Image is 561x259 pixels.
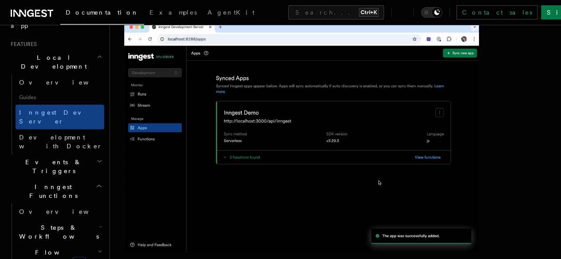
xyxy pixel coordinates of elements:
[66,9,139,16] span: Documentation
[7,179,104,204] button: Inngest Functions
[16,129,104,154] a: Development with Docker
[7,154,104,179] button: Events & Triggers
[19,134,102,150] span: Development with Docker
[16,204,104,220] a: Overview
[7,50,104,74] button: Local Development
[149,9,197,16] span: Examples
[124,22,479,252] img: Dev Server demo manually syncing an app
[19,109,95,125] span: Inngest Dev Server
[16,220,104,244] button: Steps & Workflows
[359,8,379,17] kbd: Ctrl+K
[16,74,104,90] a: Overview
[202,3,260,24] a: AgentKit
[456,5,537,19] a: Contact sales
[16,104,104,129] a: Inngest Dev Server
[7,182,96,200] span: Inngest Functions
[288,5,384,19] button: Search...Ctrl+K
[208,9,255,16] span: AgentKit
[7,41,37,48] span: Features
[7,53,97,71] span: Local Development
[16,223,99,241] span: Steps & Workflows
[7,158,97,175] span: Events & Triggers
[60,3,144,25] a: Documentation
[421,7,442,18] button: Toggle dark mode
[144,3,202,24] a: Examples
[7,74,104,154] div: Local Development
[19,208,110,215] span: Overview
[16,90,104,104] span: Guides
[19,79,110,86] span: Overview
